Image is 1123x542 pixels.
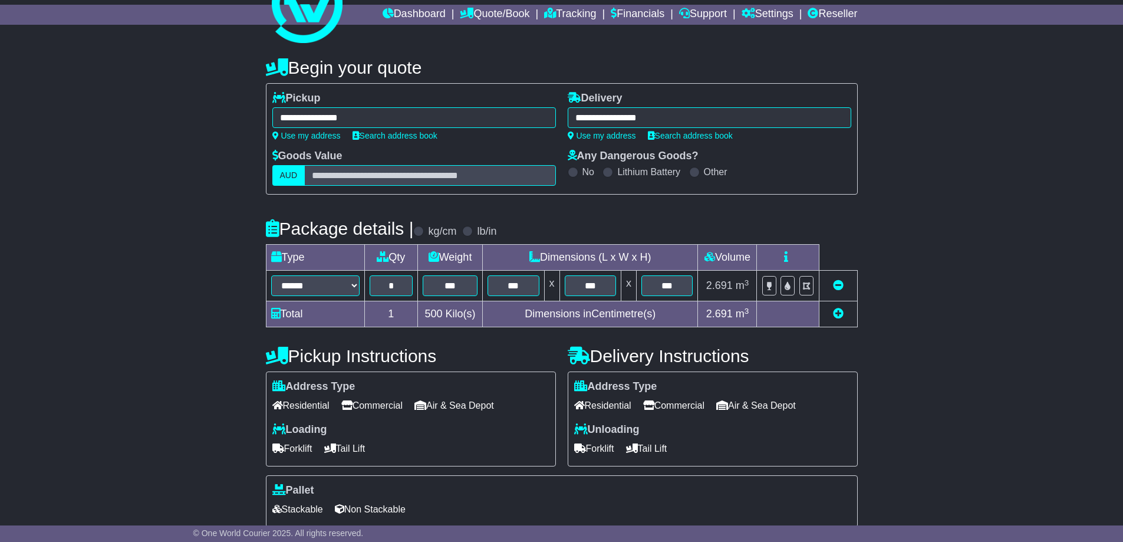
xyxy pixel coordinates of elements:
[833,280,844,291] a: Remove this item
[272,380,355,393] label: Address Type
[460,5,529,25] a: Quote/Book
[736,280,749,291] span: m
[364,301,418,327] td: 1
[574,439,614,458] span: Forklift
[716,396,796,415] span: Air & Sea Depot
[341,396,403,415] span: Commercial
[742,5,793,25] a: Settings
[582,166,594,178] label: No
[418,301,483,327] td: Kilo(s)
[698,245,757,271] td: Volume
[568,131,636,140] a: Use my address
[272,131,341,140] a: Use my address
[706,308,733,320] span: 2.691
[272,150,343,163] label: Goods Value
[272,439,312,458] span: Forklift
[611,5,664,25] a: Financials
[568,150,699,163] label: Any Dangerous Goods?
[483,245,698,271] td: Dimensions (L x W x H)
[483,301,698,327] td: Dimensions in Centimetre(s)
[266,58,858,77] h4: Begin your quote
[568,92,623,105] label: Delivery
[272,500,323,518] span: Stackable
[272,484,314,497] label: Pallet
[266,346,556,366] h4: Pickup Instructions
[544,5,596,25] a: Tracking
[626,439,667,458] span: Tail Lift
[425,308,443,320] span: 500
[643,396,704,415] span: Commercial
[324,439,365,458] span: Tail Lift
[353,131,437,140] a: Search address book
[544,271,559,301] td: x
[272,92,321,105] label: Pickup
[193,528,364,538] span: © One World Courier 2025. All rights reserved.
[706,280,733,291] span: 2.691
[418,245,483,271] td: Weight
[272,165,305,186] label: AUD
[383,5,446,25] a: Dashboard
[736,308,749,320] span: m
[745,307,749,316] sup: 3
[272,423,327,436] label: Loading
[266,301,364,327] td: Total
[704,166,727,178] label: Other
[574,396,631,415] span: Residential
[621,271,636,301] td: x
[574,423,640,436] label: Unloading
[428,225,456,238] label: kg/cm
[617,166,680,178] label: Lithium Battery
[648,131,733,140] a: Search address book
[477,225,496,238] label: lb/in
[414,396,494,415] span: Air & Sea Depot
[745,278,749,287] sup: 3
[833,308,844,320] a: Add new item
[272,396,330,415] span: Residential
[574,380,657,393] label: Address Type
[364,245,418,271] td: Qty
[679,5,727,25] a: Support
[266,245,364,271] td: Type
[568,346,858,366] h4: Delivery Instructions
[808,5,857,25] a: Reseller
[266,219,414,238] h4: Package details |
[335,500,406,518] span: Non Stackable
